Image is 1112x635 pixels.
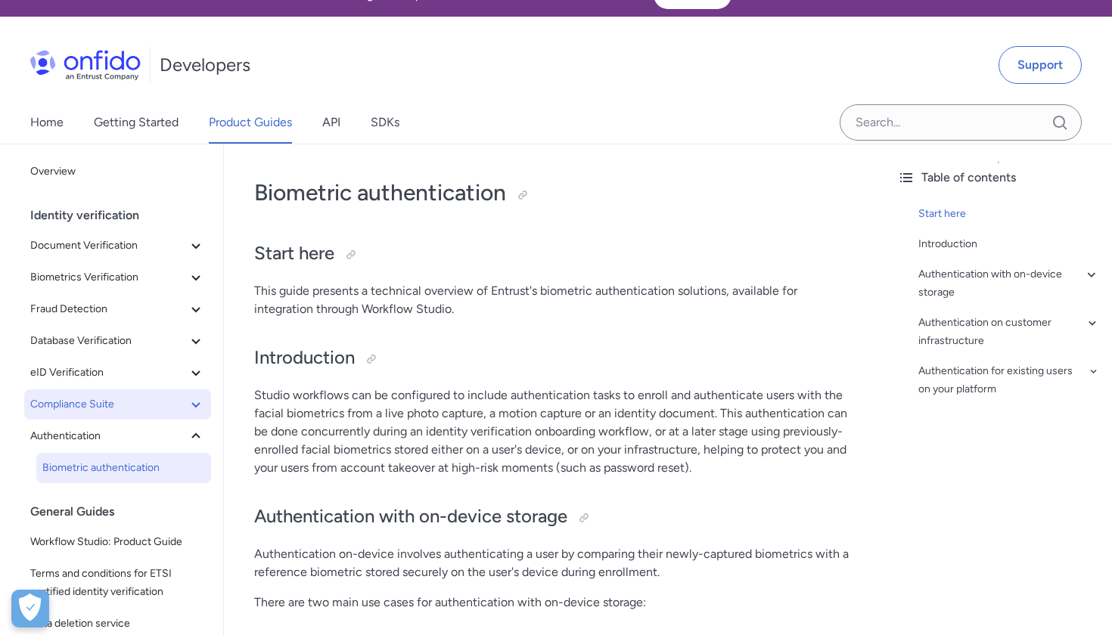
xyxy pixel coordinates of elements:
a: Terms and conditions for ETSI certified identity verification [24,559,211,607]
a: Support [999,46,1082,84]
div: Table of contents [897,169,1100,187]
h2: Introduction [254,345,855,371]
span: Biometric authentication [42,459,205,477]
a: Overview [24,156,211,187]
h1: Developers [160,53,250,77]
a: Product Guides [209,101,292,144]
p: Authentication on-device involves authenticating a user by comparing their newly-captured biometr... [254,545,855,581]
a: Authentication for existing users on your platform [918,362,1100,398]
span: Biometrics Verification [30,268,187,287]
img: Onfido Logo [30,50,141,80]
div: Cookie Preferences [11,590,49,627]
input: Onfido search input field [840,104,1082,141]
button: Open Preferences [11,590,49,627]
p: There are two main use cases for authentication with on-device storage: [254,593,855,612]
button: Biometrics Verification [24,262,211,293]
span: Overview [30,163,205,181]
span: Compliance Suite [30,395,187,414]
a: Biometric authentication [36,453,211,483]
h2: Authentication with on-device storage [254,504,855,530]
button: Fraud Detection [24,294,211,324]
a: API [322,101,340,144]
span: Database Verification [30,332,187,350]
a: Home [30,101,64,144]
span: Authentication [30,427,187,445]
h2: Start here [254,241,855,267]
span: Data deletion service [30,615,205,633]
button: Database Verification [24,326,211,356]
button: eID Verification [24,358,211,388]
a: Introduction [918,235,1100,253]
div: General Guides [30,497,217,527]
a: Start here [918,205,1100,223]
span: eID Verification [30,364,187,382]
span: Terms and conditions for ETSI certified identity verification [30,565,205,601]
p: This guide presents a technical overview of Entrust's biometric authentication solutions, availab... [254,282,855,318]
div: Identity verification [30,200,217,231]
a: Authentication with on-device storage [918,265,1100,302]
span: Fraud Detection [30,300,187,318]
button: Compliance Suite [24,389,211,420]
a: Getting Started [94,101,179,144]
p: Studio workflows can be configured to include authentication tasks to enroll and authenticate use... [254,386,855,477]
span: Workflow Studio: Product Guide [30,533,205,551]
button: Authentication [24,421,211,451]
h1: Biometric authentication [254,178,855,208]
a: Authentication on customer infrastructure [918,314,1100,350]
button: Document Verification [24,231,211,261]
a: Workflow Studio: Product Guide [24,527,211,557]
span: Document Verification [30,237,187,255]
a: SDKs [371,101,399,144]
